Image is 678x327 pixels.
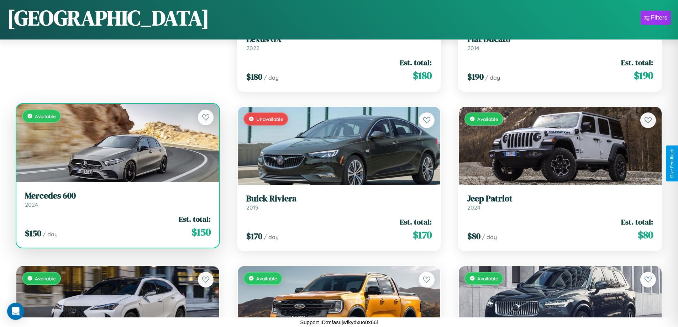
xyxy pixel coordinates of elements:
[264,233,279,241] span: / day
[467,230,480,242] span: $ 80
[477,116,498,122] span: Available
[246,34,432,44] h3: Lexus GX
[191,225,211,239] span: $ 150
[7,303,24,320] div: Open Intercom Messenger
[467,34,653,44] h3: Fiat Ducato
[246,71,262,83] span: $ 180
[25,201,38,208] span: 2024
[413,68,432,83] span: $ 180
[651,14,667,21] div: Filters
[35,275,56,281] span: Available
[638,228,653,242] span: $ 80
[246,204,258,211] span: 2019
[43,231,58,238] span: / day
[467,34,653,52] a: Fiat Ducato2014
[25,191,211,201] h3: Mercedes 600
[7,3,209,32] h1: [GEOGRAPHIC_DATA]
[669,149,674,178] div: Give Feedback
[621,217,653,227] span: Est. total:
[300,317,378,327] p: Support ID: mfasujwfkydxuo0x66l
[246,194,432,211] a: Buick Riviera2019
[256,116,283,122] span: Unavailable
[485,74,500,81] span: / day
[256,275,277,281] span: Available
[400,57,432,68] span: Est. total:
[179,214,211,224] span: Est. total:
[25,227,41,239] span: $ 150
[467,71,484,83] span: $ 190
[467,204,480,211] span: 2024
[246,194,432,204] h3: Buick Riviera
[264,74,279,81] span: / day
[477,275,498,281] span: Available
[467,194,653,211] a: Jeep Patriot2024
[621,57,653,68] span: Est. total:
[25,191,211,208] a: Mercedes 6002024
[413,228,432,242] span: $ 170
[400,217,432,227] span: Est. total:
[482,233,497,241] span: / day
[641,11,671,25] button: Filters
[246,34,432,52] a: Lexus GX2022
[246,44,259,52] span: 2022
[35,113,56,119] span: Available
[467,44,479,52] span: 2014
[246,230,262,242] span: $ 170
[467,194,653,204] h3: Jeep Patriot
[634,68,653,83] span: $ 190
